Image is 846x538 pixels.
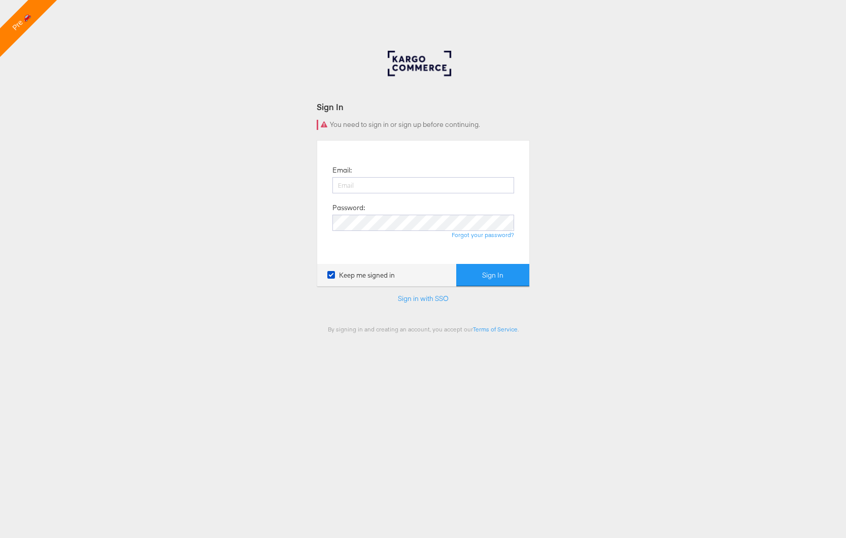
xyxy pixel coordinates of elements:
a: Sign in with SSO [398,294,449,303]
button: Sign In [456,264,529,287]
div: By signing in and creating an account, you accept our . [317,325,530,333]
label: Password: [332,203,365,213]
a: Forgot your password? [452,231,514,239]
label: Keep me signed in [327,271,395,280]
label: Email: [332,165,352,175]
a: Terms of Service [473,325,518,333]
div: You need to sign in or sign up before continuing. [317,120,530,130]
div: Sign In [317,101,530,113]
input: Email [332,177,514,193]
